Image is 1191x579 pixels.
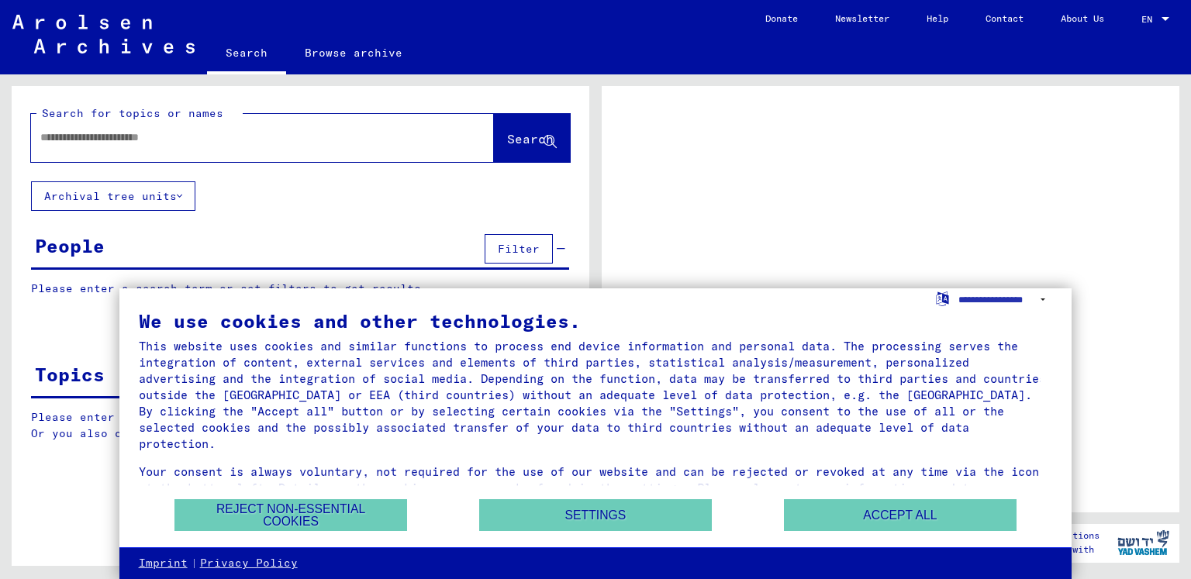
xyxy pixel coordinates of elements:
[1114,523,1172,562] img: yv_logo.png
[1141,14,1158,25] span: EN
[35,232,105,260] div: People
[139,556,188,571] a: Imprint
[174,499,407,531] button: Reject non-essential cookies
[139,312,1053,330] div: We use cookies and other technologies.
[200,556,298,571] a: Privacy Policy
[31,409,570,442] p: Please enter a search term or set filters to get results. Or you also can browse the manually.
[507,131,554,146] span: Search
[12,15,195,53] img: Arolsen_neg.svg
[139,464,1053,512] div: Your consent is always voluntary, not required for the use of our website and can be rejected or ...
[31,281,569,297] p: Please enter a search term or set filters to get results.
[35,360,105,388] div: Topics
[42,106,223,120] mat-label: Search for topics or names
[286,34,421,71] a: Browse archive
[784,499,1017,531] button: Accept all
[31,181,195,211] button: Archival tree units
[498,242,540,256] span: Filter
[207,34,286,74] a: Search
[479,499,712,531] button: Settings
[139,338,1053,452] div: This website uses cookies and similar functions to process end device information and personal da...
[494,114,570,162] button: Search
[485,234,553,264] button: Filter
